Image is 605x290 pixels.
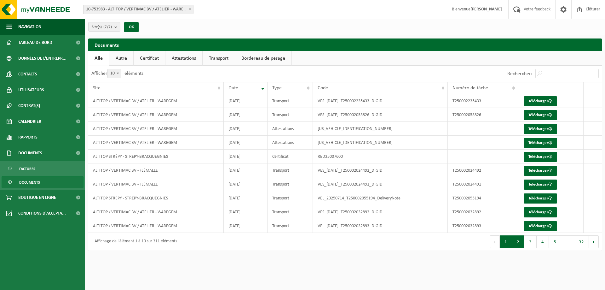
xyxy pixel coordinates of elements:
span: 10 [108,69,121,78]
td: ALTITOP / VERTIMAC BV - FLÉMALLE [88,163,224,177]
a: Télécharger [524,96,557,106]
count: (7/7) [103,25,112,29]
span: 10-753983 - ALTITOP / VERTIMAC BV / ATELIER - WAREGEM [83,5,193,14]
td: [DATE] [224,177,268,191]
td: VEL_20250714_T250002055194_DeliveryNote [313,191,448,205]
td: Transport [268,163,313,177]
td: [DATE] [224,205,268,219]
button: 1 [500,235,512,248]
a: Télécharger [524,221,557,231]
td: [DATE] [224,191,268,205]
span: Type [272,86,282,91]
span: Contrat(s) [18,98,40,114]
span: Factures [19,163,35,175]
span: Rapports [18,129,37,145]
a: Alle [88,51,109,66]
span: Navigation [18,19,41,35]
td: ALTITOP STRÉPY - STRÉPY-BRACQUEGNIES [88,191,224,205]
a: Factures [2,163,84,175]
td: VES_[DATE]_T250002024492_DIGID [313,163,448,177]
td: [DATE] [224,136,268,150]
span: Calendrier [18,114,41,129]
span: Documents [18,145,42,161]
td: Transport [268,191,313,205]
button: 4 [537,235,549,248]
a: Télécharger [524,166,557,176]
td: ALTITOP / VERTIMAC BV / ATELIER - WAREGEM [88,205,224,219]
button: 2 [512,235,524,248]
span: Numéro de tâche [452,86,488,91]
a: Bordereau de pesage [235,51,291,66]
a: Transport [203,51,235,66]
span: Code [318,86,328,91]
td: VES_[DATE]_T250002053826_DIGID [313,108,448,122]
a: Télécharger [524,180,557,190]
button: 3 [524,235,537,248]
td: VEL_[DATE]_T250002032893_DIGID [313,219,448,233]
td: ALTITOP / VERTIMAC BV / ATELIER - WAREGEM [88,108,224,122]
td: VES_[DATE]_T250002032892_DIGID [313,205,448,219]
td: VES_[DATE]_T250002235433_DIGID [313,94,448,108]
td: VES_[DATE]_T250002024491_DIGID [313,177,448,191]
div: Affichage de l'élément 1 à 10 sur 311 éléments [91,236,177,247]
td: ALTITOP / VERTIMAC BV - FLÉMALLE [88,177,224,191]
a: Autre [109,51,133,66]
td: RED25007600 [313,150,448,163]
td: Attestations [268,136,313,150]
a: Télécharger [524,124,557,134]
td: Transport [268,219,313,233]
span: Contacts [18,66,37,82]
button: 32 [574,235,589,248]
td: T250002235433 [448,94,518,108]
label: Afficher éléments [91,71,143,76]
td: [DATE] [224,163,268,177]
a: Télécharger [524,152,557,162]
h2: Documents [88,38,602,51]
td: [DATE] [224,94,268,108]
a: Attestations [165,51,202,66]
td: ALTITOP / VERTIMAC BV / ATELIER - WAREGEM [88,219,224,233]
td: T250002024492 [448,163,518,177]
span: Documents [19,176,40,188]
td: ALTITOP STRÉPY - STRÉPY-BRACQUEGNIES [88,150,224,163]
td: T250002053826 [448,108,518,122]
td: [US_VEHICLE_IDENTIFICATION_NUMBER] [313,136,448,150]
td: Attestations [268,122,313,136]
td: [DATE] [224,219,268,233]
span: Boutique en ligne [18,190,56,205]
td: [DATE] [224,108,268,122]
span: 10-753983 - ALTITOP / VERTIMAC BV / ATELIER - WAREGEM [84,5,193,14]
button: Next [589,235,599,248]
a: Documents [2,176,84,188]
td: Transport [268,108,313,122]
td: T250002032893 [448,219,518,233]
button: Previous [490,235,500,248]
td: T250002032892 [448,205,518,219]
span: Données de l'entrepr... [18,50,66,66]
td: Certificat [268,150,313,163]
td: T250002024491 [448,177,518,191]
button: OK [124,22,139,32]
button: 5 [549,235,561,248]
span: Site [93,86,101,91]
td: [DATE] [224,150,268,163]
a: Télécharger [524,110,557,120]
a: Télécharger [524,207,557,217]
a: Certificat [134,51,165,66]
td: T250002055194 [448,191,518,205]
label: Rechercher: [507,71,532,76]
button: Site(s)(7/7) [88,22,120,32]
span: Site(s) [92,22,112,32]
td: [US_VEHICLE_IDENTIFICATION_NUMBER] [313,122,448,136]
td: ALTITOP / VERTIMAC BV / ATELIER - WAREGEM [88,94,224,108]
span: Tableau de bord [18,35,52,50]
span: Conditions d'accepta... [18,205,66,221]
td: Transport [268,94,313,108]
td: ALTITOP / VERTIMAC BV / ATELIER - WAREGEM [88,122,224,136]
span: … [561,235,574,248]
td: ALTITOP / VERTIMAC BV / ATELIER - WAREGEM [88,136,224,150]
a: Télécharger [524,193,557,204]
span: Date [228,86,238,91]
strong: [PERSON_NAME] [470,7,502,12]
